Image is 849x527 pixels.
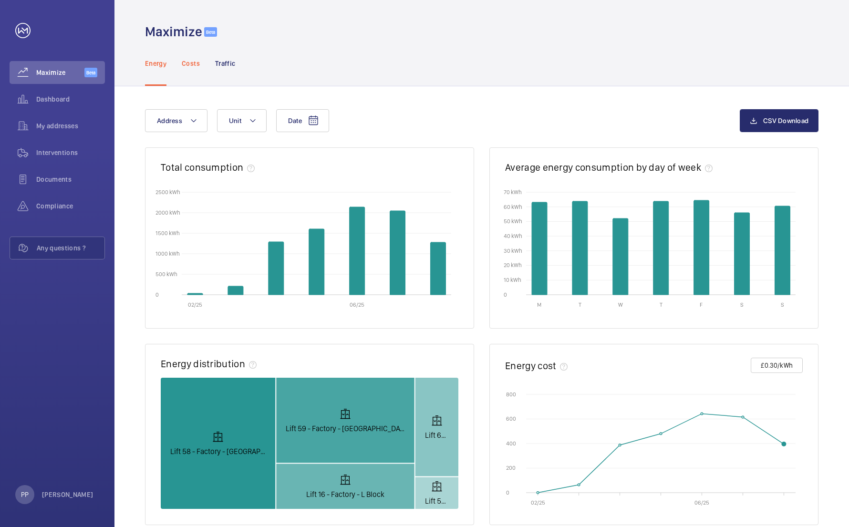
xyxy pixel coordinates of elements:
path: Saturday 56.15 [735,213,750,295]
text: 800 [506,391,516,398]
text: 2000 kWh [155,209,180,216]
path: Monday 63.06 [532,202,547,295]
text: 400 [506,440,516,447]
h2: Total consumption [161,161,243,173]
span: Any questions ? [37,243,104,253]
path: 2025-04-01T00:00:00.000 1,290.73 [269,242,284,295]
text: T [579,301,581,308]
button: Unit [217,109,267,132]
path: 2025-03-01T00:00:00.000 214.22 [228,286,243,295]
text: F [700,301,703,308]
path: Thursday 63.79 [653,201,669,295]
text: 06/25 [350,301,364,308]
button: CSV Download [740,109,818,132]
text: S [781,301,784,308]
text: 0 [504,291,507,298]
button: Address [145,109,207,132]
text: 50 kWh [504,218,522,225]
text: 02/25 [531,499,545,506]
text: 10 kWh [504,277,521,283]
span: Address [157,117,182,124]
button: £0.30/kWh [751,358,803,373]
span: Interventions [36,148,105,157]
text: 1000 kWh [155,250,180,257]
path: Friday 64.56 [694,200,709,295]
text: 2500 kWh [155,188,180,195]
span: Dashboard [36,94,105,104]
text: S [740,301,744,308]
text: W [618,301,623,308]
path: 2025-02-01T00:00:00.000 [187,293,203,295]
span: CSV Download [763,117,808,124]
text: 60 kWh [504,203,522,210]
h1: Maximize [145,23,202,41]
span: Beta [84,68,97,77]
h2: Energy cost [505,360,556,372]
h2: Average energy consumption by day of week [505,161,701,173]
path: 2025-05-01T00:00:00.000 1,600.44 [309,229,324,295]
p: Energy [145,59,166,68]
span: Beta [204,27,217,37]
text: 0 [506,489,509,496]
path: Sunday 60.53 [775,206,790,295]
button: Date [276,109,329,132]
h2: Energy distribution [161,358,245,370]
text: 1500 kWh [155,229,180,236]
span: Unit [229,117,241,124]
p: PP [21,490,29,499]
span: Maximize [36,68,84,77]
span: Documents [36,175,105,184]
path: 2025-06-01T00:00:00.000 2,142.88 [350,207,365,295]
span: My addresses [36,121,105,131]
text: 500 kWh [155,270,177,277]
text: 06/25 [694,499,709,506]
p: Traffic [215,59,235,68]
text: 02/25 [188,301,202,308]
text: 40 kWh [504,232,522,239]
text: 200 [506,465,516,471]
text: 600 [506,415,516,422]
p: Costs [182,59,200,68]
text: 0 [155,291,159,298]
text: 70 kWh [504,188,522,195]
span: Compliance [36,201,105,211]
path: Tuesday 63.77 [572,201,588,295]
span: Date [288,117,302,124]
path: Wednesday 52.17 [613,218,628,295]
path: 2025-08-01T00:00:00.000 1,281.66 [430,242,445,295]
path: 2025-07-01T00:00:00.000 2,051.59 [390,211,405,295]
text: 20 kWh [504,262,522,269]
text: M [537,301,541,308]
p: [PERSON_NAME] [42,490,93,499]
text: T [660,301,663,308]
text: 30 kWh [504,247,522,254]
